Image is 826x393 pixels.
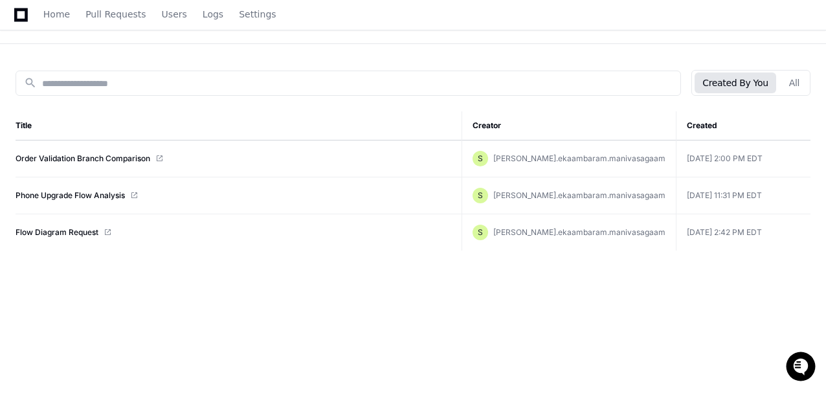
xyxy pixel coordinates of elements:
[462,111,676,140] th: Creator
[493,190,665,200] span: [PERSON_NAME].ekaambaram.manivasagaam
[44,96,212,109] div: Start new chat
[13,51,236,72] div: Welcome
[13,140,87,151] div: Past conversations
[115,173,141,183] span: [DATE]
[107,173,112,183] span: •
[201,138,236,153] button: See all
[40,173,105,183] span: [PERSON_NAME]
[695,73,776,93] button: Created By You
[16,111,462,140] th: Title
[91,201,157,212] a: Powered byPylon
[44,109,164,119] div: We're available if you need us!
[493,227,665,237] span: [PERSON_NAME].ekaambaram.manivasagaam
[129,202,157,212] span: Pylon
[24,76,37,89] mat-icon: search
[13,96,36,119] img: 1736555170064-99ba0984-63c1-480f-8ee9-699278ef63ed
[676,214,810,251] td: [DATE] 2:42 PM EDT
[16,227,98,238] a: Flow Diagram Request
[16,153,150,164] a: Order Validation Branch Comparison
[203,10,223,18] span: Logs
[43,10,70,18] span: Home
[478,190,483,201] h1: S
[676,111,810,140] th: Created
[478,153,483,164] h1: S
[785,350,820,385] iframe: Open customer support
[478,227,483,238] h1: S
[220,100,236,115] button: Start new chat
[16,190,125,201] a: Phone Upgrade Flow Analysis
[85,10,146,18] span: Pull Requests
[676,177,810,214] td: [DATE] 11:31 PM EDT
[13,12,39,38] img: PlayerZero
[781,73,807,93] button: All
[239,10,276,18] span: Settings
[162,10,187,18] span: Users
[676,140,810,177] td: [DATE] 2:00 PM EDT
[493,153,665,163] span: [PERSON_NAME].ekaambaram.manivasagaam
[13,161,34,181] img: Sivanandan EM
